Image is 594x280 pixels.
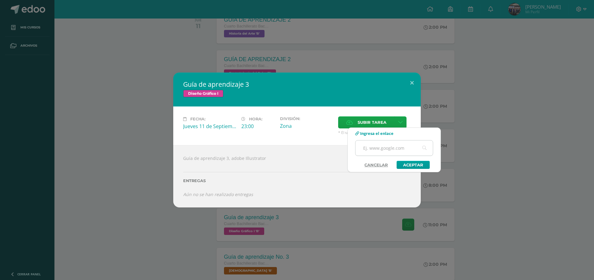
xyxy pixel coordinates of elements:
div: Guía de aprendizaje 3, adobe Illustrator [173,145,421,207]
input: Ej. www.google.com [355,140,433,156]
span: Ingresa el enlace [360,131,394,136]
div: Zona [280,123,333,129]
span: Subir tarea [358,117,386,128]
button: Close (Esc) [403,73,421,94]
i: Aún no se han realizado entregas [183,191,253,197]
label: Entregas [183,178,411,183]
span: Diseño Gráfico I [183,90,223,97]
a: Aceptar [397,161,430,169]
a: Cancelar [358,161,394,169]
span: Fecha: [190,117,205,121]
label: División: [280,116,333,121]
h2: Guía de aprendizaje 3 [183,80,411,89]
div: Jueves 11 de Septiembre [183,123,236,130]
span: Hora: [249,117,262,121]
div: 23:00 [241,123,275,130]
span: * El tamaño máximo permitido es 50 MB [338,130,411,135]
